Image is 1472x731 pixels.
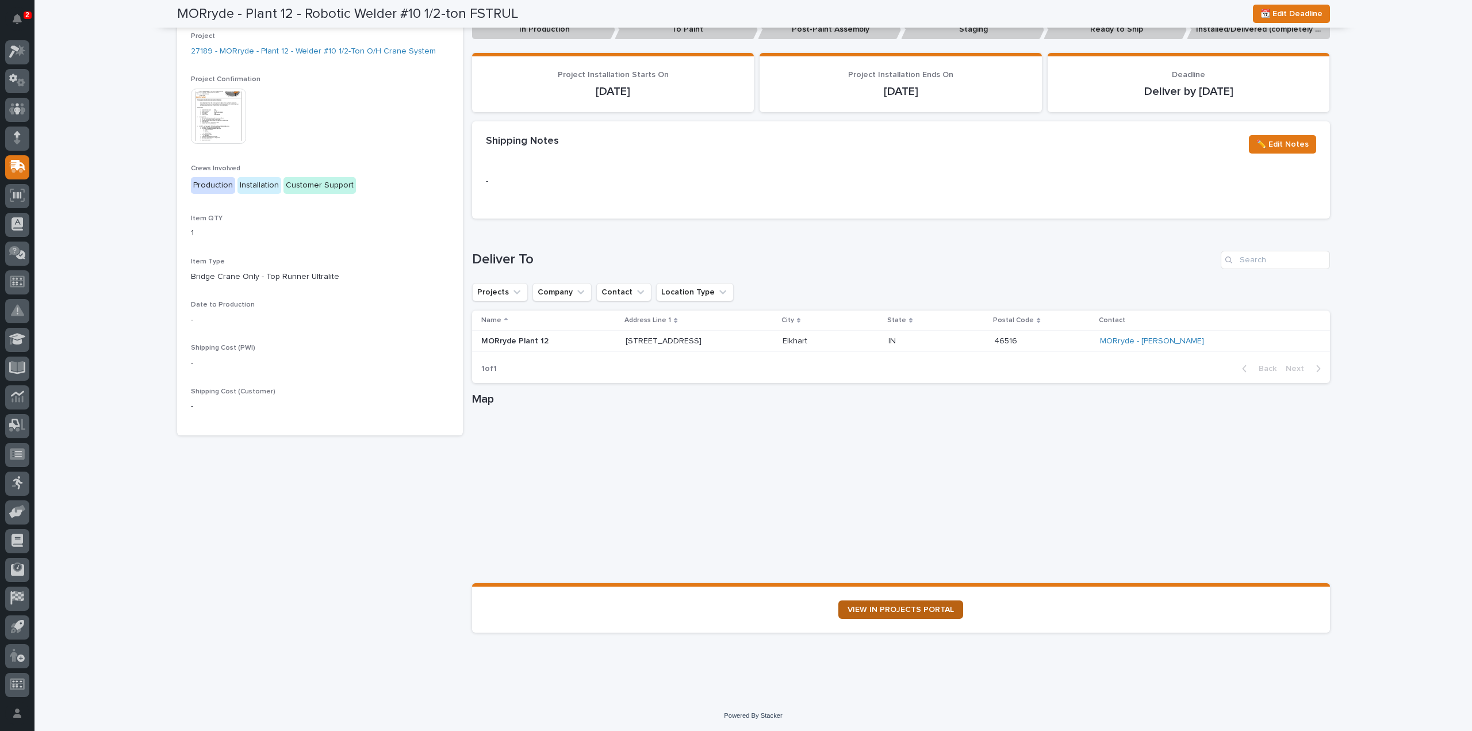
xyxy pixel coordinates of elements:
p: - [191,357,449,369]
p: [DATE] [773,85,1028,98]
p: MORryde Plant 12 [481,336,617,346]
p: [STREET_ADDRESS] [626,336,773,346]
div: Notifications2 [14,14,29,32]
p: Ready to Ship [1044,20,1187,39]
span: Project Installation Starts On [558,71,669,79]
p: Name [481,314,501,327]
span: Project Confirmation [191,76,260,83]
span: Next [1286,363,1311,374]
div: Installation [237,177,281,194]
a: MORryde - [PERSON_NAME] [1100,336,1204,346]
h1: Map [472,392,1330,406]
p: Installed/Delivered (completely done) [1187,20,1330,39]
h2: MORryde - Plant 12 - Robotic Welder #10 1/2-ton FSTRUL [177,6,518,22]
p: - [191,314,449,326]
p: Elkhart [783,334,810,346]
span: Project [191,33,215,40]
span: Item Type [191,258,225,265]
div: Customer Support [283,177,356,194]
span: Back [1252,363,1276,374]
p: - [486,175,753,187]
p: Contact [1099,314,1125,327]
p: Bridge Crane Only - Top Runner Ultralite [191,271,449,283]
p: 46516 [994,334,1019,346]
p: Staging [901,20,1044,39]
button: ✏️ Edit Notes [1249,135,1316,154]
p: Deliver by [DATE] [1061,85,1316,98]
a: Powered By Stacker [724,712,782,719]
button: Next [1281,363,1330,374]
span: Shipping Cost (PWI) [191,345,255,351]
button: Company [532,283,592,301]
p: State [887,314,906,327]
span: Crews Involved [191,165,240,172]
button: Location Type [656,283,734,301]
p: Address Line 1 [624,314,671,327]
a: VIEW IN PROJECTS PORTAL [838,600,963,619]
p: 1 of 1 [472,355,506,383]
span: Shipping Cost (Customer) [191,388,275,395]
span: 📆 Edit Deadline [1260,7,1322,21]
tr: MORryde Plant 12[STREET_ADDRESS]ElkhartElkhart ININ 4651646516 MORryde - [PERSON_NAME] [472,330,1330,351]
span: VIEW IN PROJECTS PORTAL [848,606,954,614]
p: Post-Paint Assembly [758,20,901,39]
input: Search [1221,251,1330,269]
p: - [191,400,449,412]
p: 1 [191,227,449,239]
p: 2 [25,11,29,19]
span: ✏️ Edit Notes [1256,137,1309,151]
span: Project Installation Ends On [848,71,953,79]
div: Production [191,177,235,194]
h1: Deliver To [472,251,1216,268]
p: To Paint [615,20,758,39]
button: Projects [472,283,528,301]
p: IN [888,334,898,346]
p: In Production [472,20,615,39]
span: Item QTY [191,215,223,222]
p: [DATE] [486,85,741,98]
p: City [781,314,794,327]
button: Contact [596,283,651,301]
button: Back [1233,363,1281,374]
span: Date to Production [191,301,255,308]
span: Deadline [1172,71,1205,79]
iframe: Map [472,411,1330,583]
a: 27189 - MORryde - Plant 12 - Welder #10 1/2-Ton O/H Crane System [191,45,436,58]
p: Postal Code [993,314,1034,327]
button: 📆 Edit Deadline [1253,5,1330,23]
button: Notifications [5,7,29,31]
h2: Shipping Notes [486,135,559,148]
